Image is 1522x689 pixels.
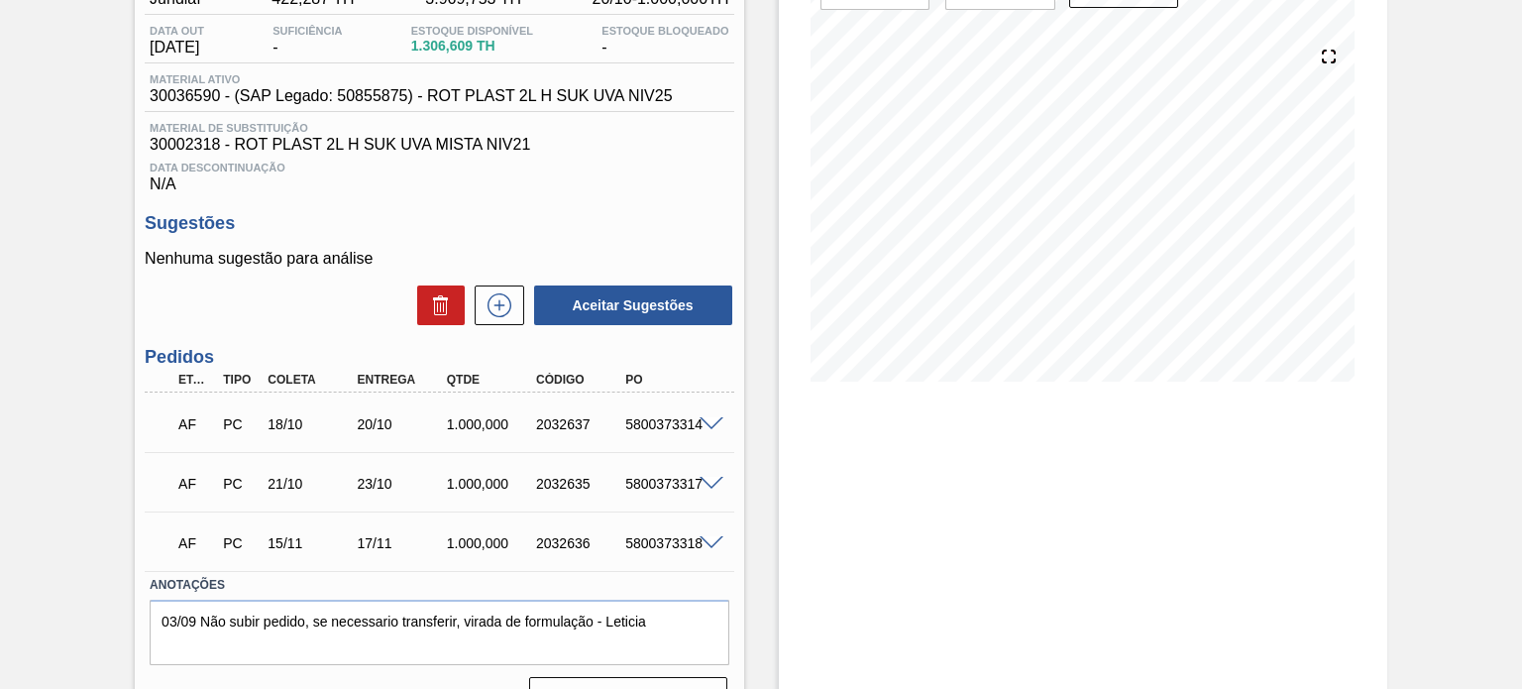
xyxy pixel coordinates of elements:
p: AF [178,535,213,551]
span: 1.306,609 TH [411,39,533,54]
div: Código [531,373,629,387]
span: Data Descontinuação [150,162,728,173]
textarea: 03/09 Não subir pedido, se necessario transferir, virada de formulação - Leticia [150,600,728,665]
div: 2032635 [531,476,629,492]
span: Material de Substituição [150,122,728,134]
p: AF [178,476,213,492]
div: 17/11/2025 [353,535,451,551]
span: Data out [150,25,204,37]
div: - [268,25,347,57]
div: Tipo [218,373,263,387]
div: Nova sugestão [465,286,524,325]
div: 2032636 [531,535,629,551]
div: Pedido de Compra [218,535,263,551]
div: Entrega [353,373,451,387]
div: Pedido de Compra [218,476,263,492]
div: 1.000,000 [442,416,540,432]
div: 21/10/2025 [263,476,361,492]
div: Pedido de Compra [218,416,263,432]
div: - [597,25,733,57]
span: [DATE] [150,39,204,57]
div: Aguardando Faturamento [173,402,218,446]
label: Anotações [150,571,728,600]
p: AF [178,416,213,432]
span: 30036590 - (SAP Legado: 50855875) - ROT PLAST 2L H SUK UVA NIV25 [150,87,672,105]
div: Excluir Sugestões [407,286,465,325]
div: 1.000,000 [442,476,540,492]
div: PO [620,373,718,387]
div: Aguardando Faturamento [173,462,218,506]
div: Etapa [173,373,218,387]
span: Estoque Bloqueado [601,25,728,37]
div: Coleta [263,373,361,387]
h3: Sugestões [145,213,733,234]
div: 1.000,000 [442,535,540,551]
div: 15/11/2025 [263,535,361,551]
div: N/A [145,154,733,193]
div: Qtde [442,373,540,387]
div: 5800373314 [620,416,718,432]
span: 30002318 - ROT PLAST 2L H SUK UVA MISTA NIV21 [150,136,728,154]
div: 5800373318 [620,535,718,551]
div: Aceitar Sugestões [524,284,734,327]
span: Material ativo [150,73,672,85]
div: 2032637 [531,416,629,432]
div: 5800373317 [620,476,718,492]
span: Suficiência [272,25,342,37]
div: 18/10/2025 [263,416,361,432]
button: Aceitar Sugestões [534,286,732,325]
span: Estoque Disponível [411,25,533,37]
div: 23/10/2025 [353,476,451,492]
h3: Pedidos [145,347,733,368]
div: 20/10/2025 [353,416,451,432]
div: Aguardando Faturamento [173,521,218,565]
p: Nenhuma sugestão para análise [145,250,733,268]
